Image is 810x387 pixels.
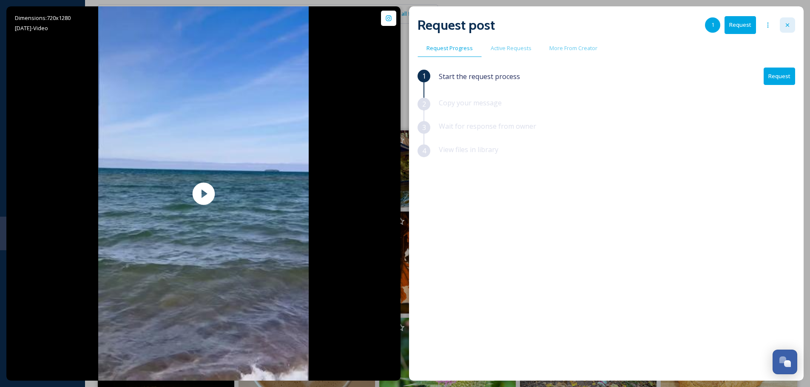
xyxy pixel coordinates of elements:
span: [DATE] - Video [15,24,48,32]
span: 3 [422,122,426,133]
button: Open Chat [773,350,797,374]
span: Start the request process [439,71,520,82]
img: thumbnail [98,6,309,381]
button: Request [764,68,795,85]
span: Wait for response from owner [439,121,536,131]
span: 4 [422,146,426,156]
span: View files in library [439,145,498,154]
button: Request [725,16,756,34]
span: Active Requests [491,44,531,52]
span: Copy your message [439,98,502,107]
h2: Request post [418,15,495,35]
span: More From Creator [549,44,597,52]
span: 1 [422,71,426,81]
span: Dimensions: 720 x 1280 [15,14,71,22]
span: 1 [711,21,714,29]
span: Request Progress [426,44,473,52]
span: 2 [422,99,426,109]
